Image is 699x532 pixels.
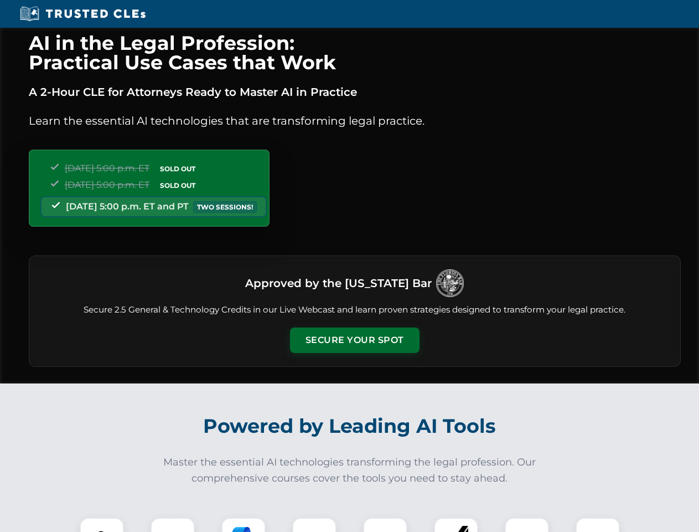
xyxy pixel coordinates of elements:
span: [DATE] 5:00 p.m. ET [65,163,149,173]
h1: AI in the Legal Profession: Practical Use Cases that Work [29,33,681,72]
img: Trusted CLEs [17,6,149,22]
span: [DATE] 5:00 p.m. ET [65,180,149,190]
p: Secure 2.5 General & Technology Credits in our Live Webcast and learn proven strategies designed ... [43,304,667,316]
button: Secure Your Spot [290,328,420,353]
p: Master the essential AI technologies transforming the legal profession. Our comprehensive courses... [156,454,543,487]
p: A 2-Hour CLE for Attorneys Ready to Master AI in Practice [29,83,681,101]
span: SOLD OUT [156,163,199,175]
p: Learn the essential AI technologies that are transforming legal practice. [29,112,681,130]
h2: Powered by Leading AI Tools [43,407,656,446]
span: SOLD OUT [156,180,199,191]
img: Logo [436,269,464,297]
h3: Approved by the [US_STATE] Bar [245,273,432,293]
